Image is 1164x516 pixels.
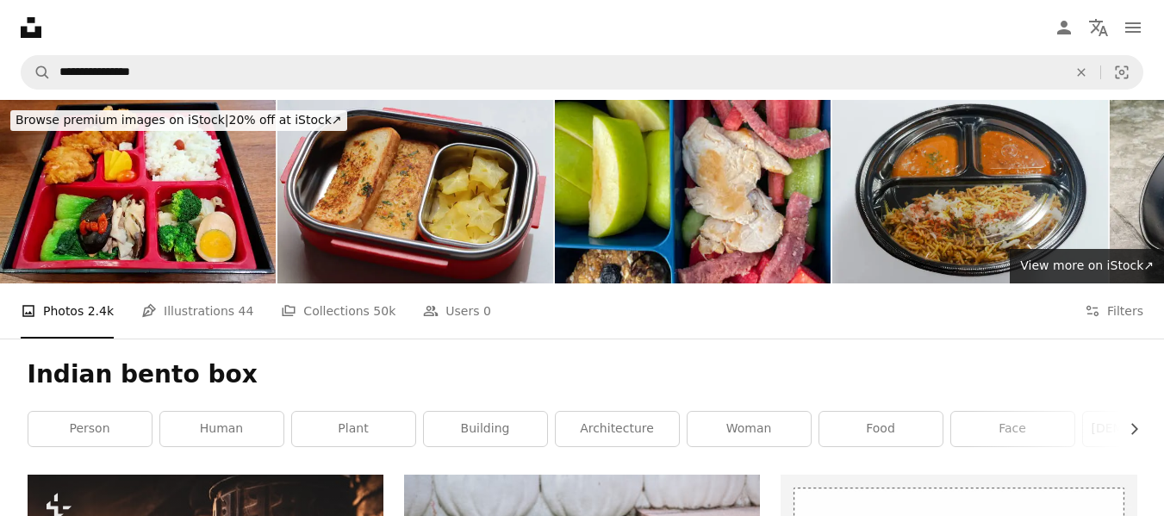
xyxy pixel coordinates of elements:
button: Filters [1085,283,1143,339]
a: person [28,412,152,446]
button: Language [1081,10,1116,45]
img: South Indian Basmati Biryani Bento [832,100,1108,283]
button: Search Unsplash [22,56,51,89]
a: food [819,412,943,446]
button: Visual search [1101,56,1142,89]
form: Find visuals sitewide [21,55,1143,90]
span: Browse premium images on iStock | [16,113,228,127]
img: Full frame image of bento box healthy homemade meal, blue, plastic lunchbox with compartments con... [555,100,831,283]
span: 44 [239,302,254,320]
a: Home — Unsplash [21,17,41,38]
img: Kids lunch box with Garlic bread and star fruit, Back to school breakfast [277,100,553,283]
a: Illustrations 44 [141,283,253,339]
span: View more on iStock ↗ [1020,258,1154,272]
span: 0 [483,302,491,320]
a: Users 0 [423,283,491,339]
a: architecture [556,412,679,446]
a: Log in / Sign up [1047,10,1081,45]
a: plant [292,412,415,446]
h1: Indian bento box [28,359,1137,390]
a: View more on iStock↗ [1010,249,1164,283]
span: 50k [373,302,395,320]
span: 20% off at iStock ↗ [16,113,342,127]
button: Clear [1062,56,1100,89]
a: human [160,412,283,446]
a: woman [688,412,811,446]
a: building [424,412,547,446]
button: Menu [1116,10,1150,45]
a: face [951,412,1074,446]
button: scroll list to the right [1118,412,1137,446]
a: Collections 50k [281,283,395,339]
